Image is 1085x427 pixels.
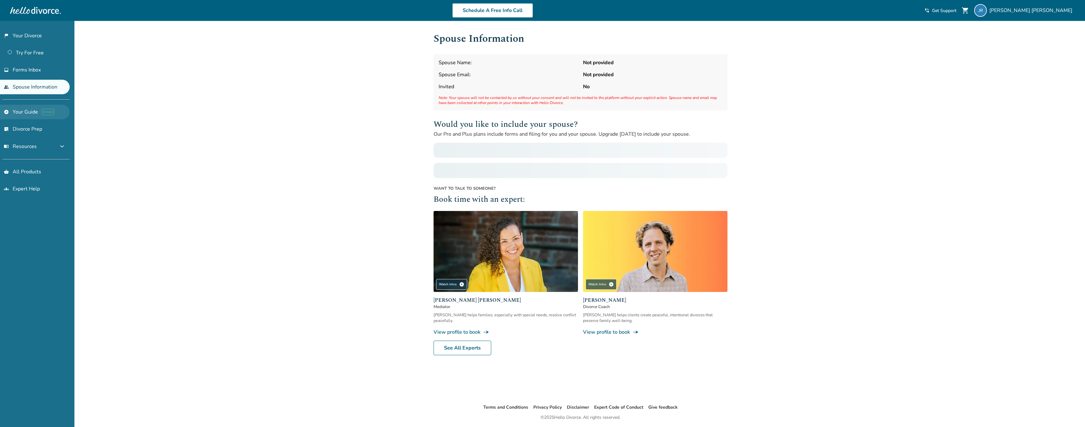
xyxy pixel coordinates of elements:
[583,312,727,324] div: [PERSON_NAME] helps clients create peaceful, intentional divorces that preserve family well-being.
[459,282,464,287] span: play_circle
[434,296,578,304] span: [PERSON_NAME] [PERSON_NAME]
[583,83,722,90] strong: No
[974,4,987,17] img: johnt.ramirez.o@gmail.com
[434,31,727,46] h1: Spouse Information
[434,186,727,191] span: Want to talk to someone?
[4,169,9,174] span: shopping_basket
[58,143,66,150] span: expand_more
[583,304,727,310] span: Divorce Coach
[4,84,9,90] span: people
[452,3,533,18] a: Schedule A Free Info Call
[434,341,491,355] a: See All Experts
[434,118,727,131] h2: Would you like to include your spouse?
[583,329,727,336] a: View profile to bookline_end_arrow_notch
[4,144,9,149] span: menu_book
[434,211,578,292] img: Claudia Brown Coulter
[42,109,54,115] span: AI beta
[632,329,639,335] span: line_end_arrow_notch
[586,279,617,290] div: Watch Intro
[583,71,722,78] strong: Not provided
[436,279,467,290] div: Watch Intro
[924,8,930,13] span: phone_in_talk
[439,59,578,66] span: Spouse Name:
[483,329,489,335] span: line_end_arrow_notch
[961,7,969,14] span: shopping_cart
[1053,397,1085,427] iframe: Chat Widget
[434,131,727,138] p: Our Pro and Plus plans include forms and filing for you and your spouse. Upgrade [DATE] to includ...
[567,404,589,411] li: Disclaimer
[4,67,9,72] span: inbox
[583,296,727,304] span: [PERSON_NAME]
[434,194,727,206] h2: Book time with an expert:
[13,66,41,73] span: Forms Inbox
[4,186,9,191] span: groups
[434,304,578,310] span: Mediator
[932,8,956,14] span: Get Support
[4,33,9,38] span: flag_2
[989,7,1075,14] span: [PERSON_NAME] [PERSON_NAME]
[594,404,643,410] a: Expert Code of Conduct
[583,211,727,292] img: James Traub
[439,71,578,78] span: Spouse Email:
[583,59,722,66] strong: Not provided
[434,312,578,324] div: [PERSON_NAME] helps families, especially with special needs, resolve conflict peacefully.
[4,127,9,132] span: list_alt_check
[439,95,722,105] span: Note: Your spouse will not be contacted by us without your consent and will not be invited to the...
[533,404,562,410] a: Privacy Policy
[609,282,614,287] span: play_circle
[541,414,620,421] div: © 2025 Hello Divorce. All rights reserved.
[439,83,578,90] span: Invited
[924,8,956,14] a: phone_in_talkGet Support
[483,404,528,410] a: Terms and Conditions
[4,143,37,150] span: Resources
[4,109,9,114] span: explore
[648,404,678,411] li: Give feedback
[434,329,578,336] a: View profile to bookline_end_arrow_notch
